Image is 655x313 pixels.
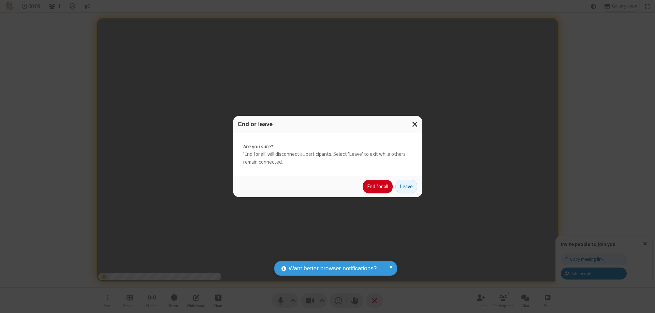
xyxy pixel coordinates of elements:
button: End for all [363,180,393,193]
button: Leave [395,180,417,193]
strong: Are you sure? [243,143,412,151]
div: 'End for all' will disconnect all participants. Select 'Leave' to exit while others remain connec... [233,133,422,176]
button: Close modal [408,116,422,133]
span: Want better browser notifications? [289,264,377,273]
h3: End or leave [238,121,417,127]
